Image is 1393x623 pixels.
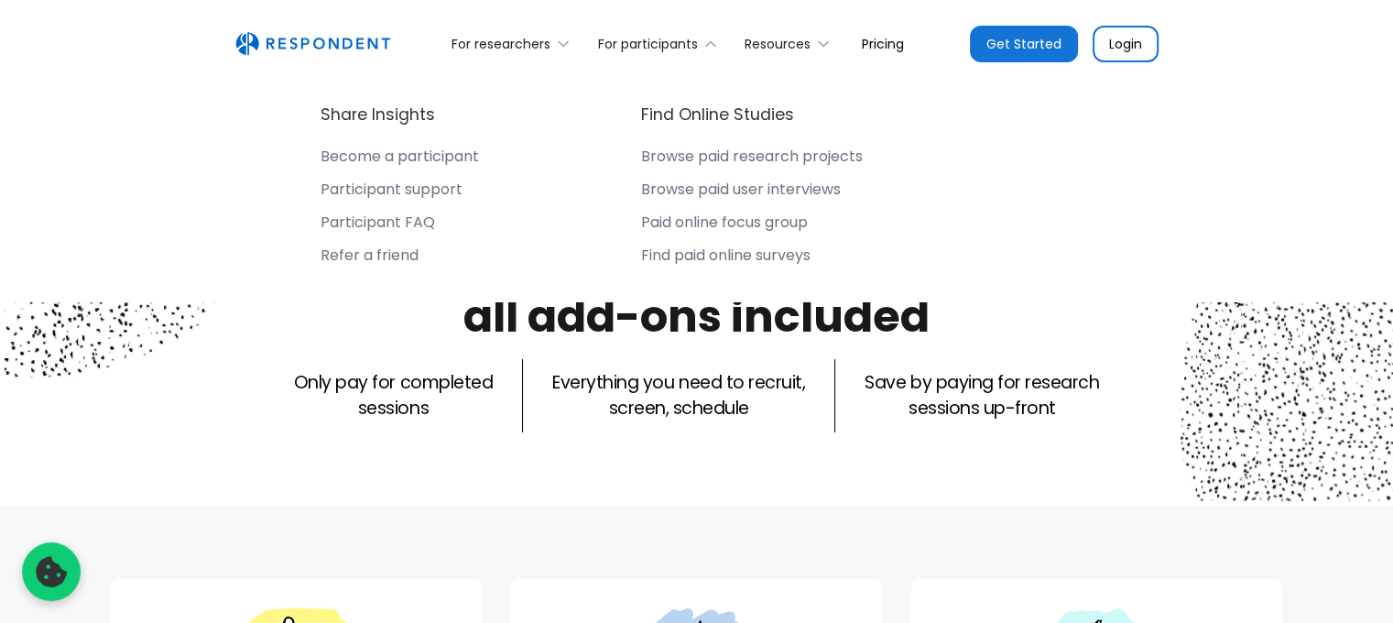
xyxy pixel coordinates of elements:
div: Participant FAQ [321,213,435,232]
a: Participant support [321,180,479,206]
div: Participant support [321,180,463,199]
div: For researchers [441,22,587,65]
a: Paid online focus group [641,213,863,239]
p: Everything you need to recruit, screen, schedule [552,370,805,421]
a: Browse paid research projects [641,148,863,173]
p: Only pay for completed sessions [294,370,493,421]
a: Login [1093,26,1159,62]
div: For participants [587,22,734,65]
a: Participant FAQ [321,213,479,239]
a: Browse paid user interviews [641,180,863,206]
div: Find paid online surveys [641,246,811,265]
p: Save by paying for research sessions up-front [865,370,1099,421]
div: Refer a friend [321,246,419,265]
a: Find paid online surveys [641,246,863,272]
div: Resources [745,35,811,53]
h4: Find Online Studies [641,104,794,126]
a: Refer a friend [321,246,479,272]
div: Browse paid research projects [641,148,863,166]
div: Become a participant [321,148,479,166]
div: Paid online focus group [641,213,808,232]
a: home [235,32,390,56]
div: For researchers [452,35,550,53]
img: Untitled UI logotext [235,32,390,56]
div: Browse paid user interviews [641,180,841,199]
a: Get Started [970,26,1078,62]
div: Resources [735,22,847,65]
a: Become a participant [321,148,479,173]
a: Pricing [847,22,919,65]
div: For participants [598,35,698,53]
h4: Share Insights [321,104,435,126]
